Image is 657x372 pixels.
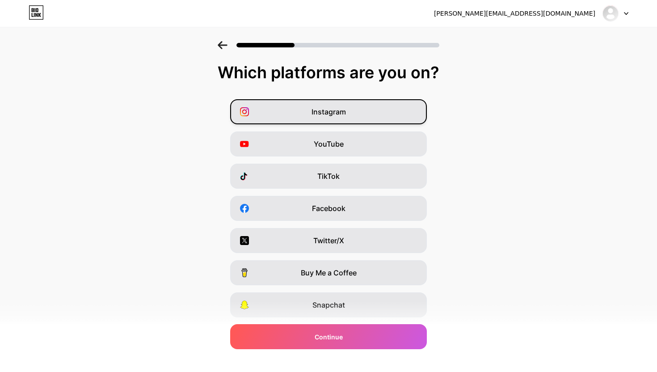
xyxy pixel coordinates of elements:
[312,300,345,310] span: Snapchat
[301,267,357,278] span: Buy Me a Coffee
[312,203,345,214] span: Facebook
[9,63,648,81] div: Which platforms are you on?
[312,106,346,117] span: Instagram
[314,139,344,149] span: YouTube
[315,332,343,342] span: Continue
[313,235,344,246] span: Twitter/X
[602,5,619,22] img: souveyou
[434,9,595,18] div: [PERSON_NAME][EMAIL_ADDRESS][DOMAIN_NAME]
[317,171,340,182] span: TikTok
